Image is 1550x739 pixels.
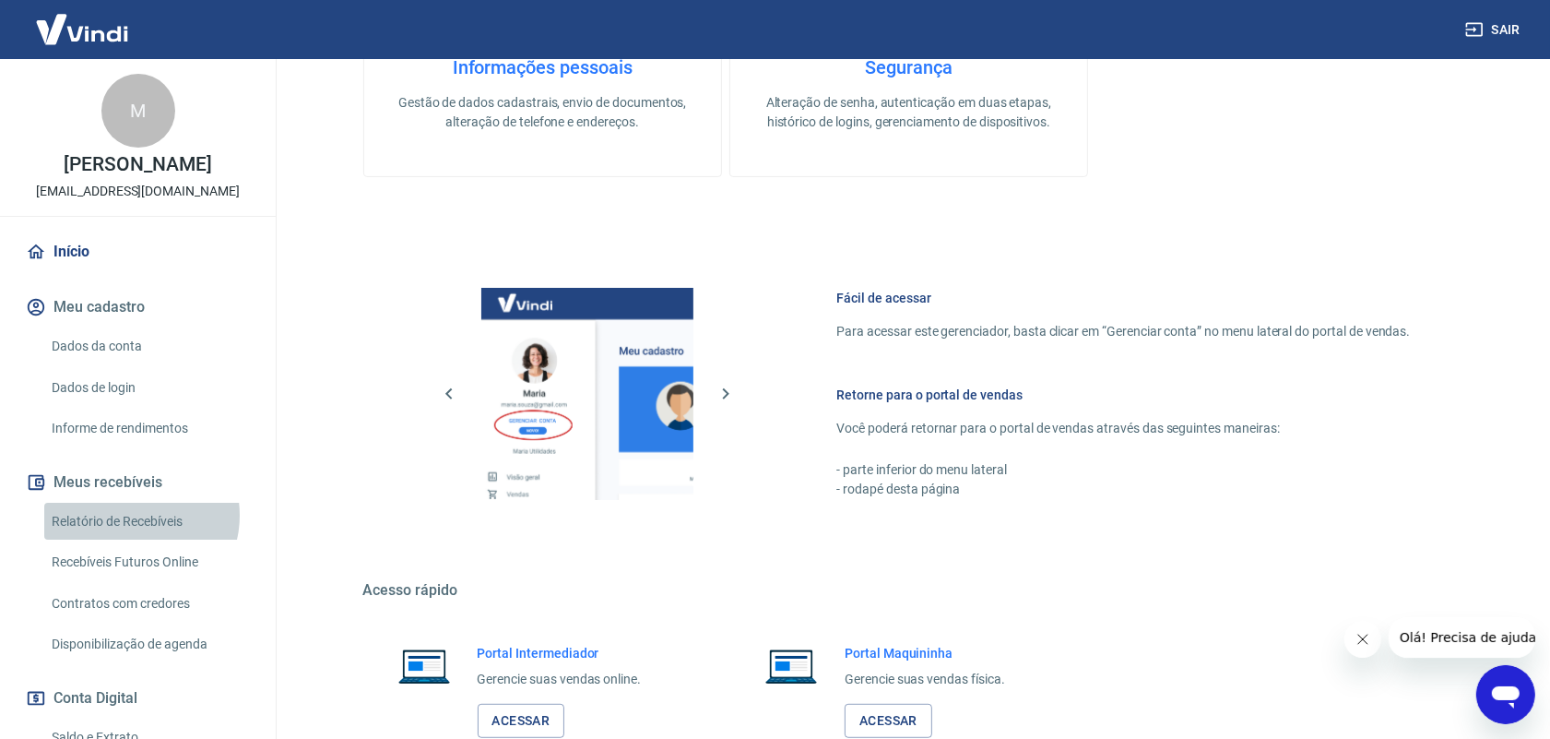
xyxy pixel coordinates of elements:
a: Recebíveis Futuros Online [44,543,254,581]
button: Meu cadastro [22,287,254,328]
p: - parte inferior do menu lateral [837,460,1411,480]
p: Gestão de dados cadastrais, envio de documentos, alteração de telefone e endereços. [394,93,692,132]
p: - rodapé desta página [837,480,1411,499]
p: Para acessar este gerenciador, basta clicar em “Gerenciar conta” no menu lateral do portal de ven... [837,322,1411,341]
a: Contratos com credores [44,585,254,623]
h6: Retorne para o portal de vendas [837,386,1411,404]
a: Dados da conta [44,328,254,365]
img: Imagem de um notebook aberto [752,644,830,688]
img: Vindi [22,1,142,57]
p: Gerencie suas vendas física. [845,670,1005,689]
iframe: Fechar mensagem [1344,621,1381,658]
img: Imagem de um notebook aberto [385,644,463,688]
p: Alteração de senha, autenticação em duas etapas, histórico de logins, gerenciamento de dispositivos. [760,93,1058,132]
a: Dados de login [44,369,254,407]
h6: Fácil de acessar [837,289,1411,307]
a: Disponibilização de agenda [44,626,254,663]
h4: Informações pessoais [394,56,692,78]
a: Início [22,232,254,272]
a: Acessar [478,704,565,738]
h6: Portal Maquininha [845,644,1005,662]
a: Informe de rendimentos [44,410,254,447]
a: Acessar [845,704,932,738]
h4: Segurança [760,56,1058,78]
a: Relatório de Recebíveis [44,503,254,541]
button: Meus recebíveis [22,462,254,503]
iframe: Mensagem da empresa [1389,617,1535,658]
p: [EMAIL_ADDRESS][DOMAIN_NAME] [36,182,240,201]
iframe: Botão para abrir a janela de mensagens [1476,665,1535,724]
h5: Acesso rápido [363,581,1455,600]
h6: Portal Intermediador [478,644,642,662]
button: Sair [1461,13,1528,47]
button: Conta Digital [22,678,254,719]
p: Você poderá retornar para o portal de vendas através das seguintes maneiras: [837,419,1411,438]
span: Olá! Precisa de ajuda? [11,13,155,28]
p: Gerencie suas vendas online. [478,670,642,689]
img: Imagem da dashboard mostrando o botão de gerenciar conta na sidebar no lado esquerdo [481,288,693,500]
div: M [101,74,175,148]
p: [PERSON_NAME] [64,155,211,174]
